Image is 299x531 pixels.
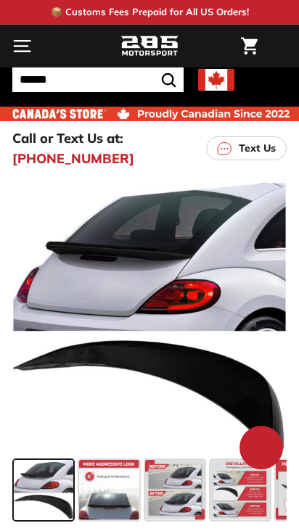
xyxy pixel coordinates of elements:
[235,426,287,473] inbox-online-store-chat: Shopify online store chat
[234,25,265,67] a: Cart
[12,149,134,168] a: [PHONE_NUMBER]
[12,67,184,92] input: Search
[51,5,249,20] p: 📦 Customs Fees Prepaid for All US Orders!
[239,141,276,156] p: Text Us
[120,34,179,59] img: Logo_285_Motorsport_areodynamics_components
[12,128,123,148] p: Call or Text Us at:
[206,136,287,160] a: Text Us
